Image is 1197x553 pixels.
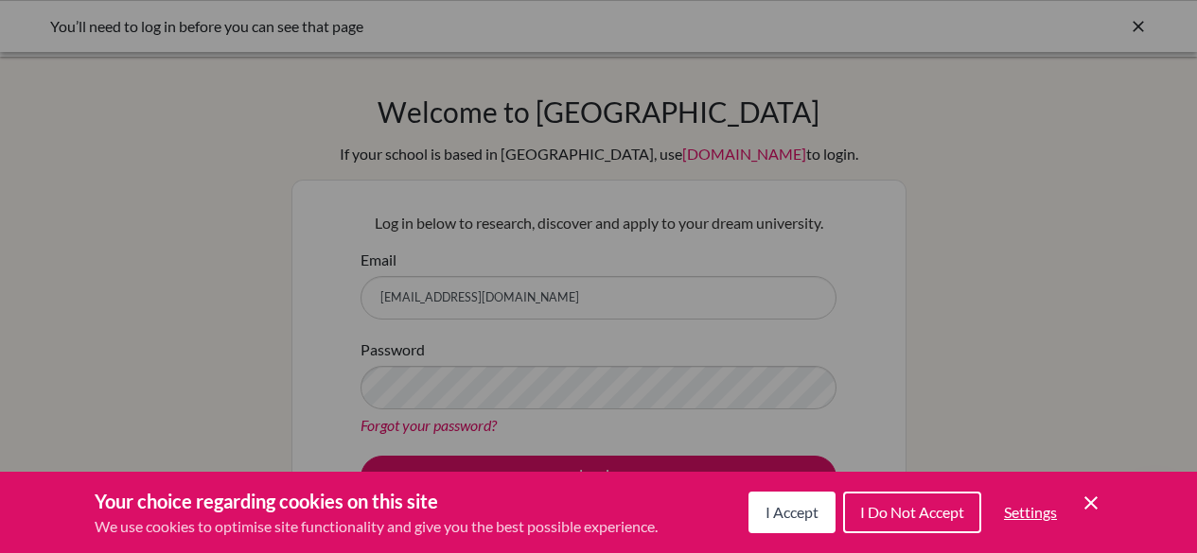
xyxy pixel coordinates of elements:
[766,503,819,521] span: I Accept
[989,493,1072,531] button: Settings
[748,492,836,533] button: I Accept
[95,487,658,515] h3: Your choice regarding cookies on this site
[843,492,981,533] button: I Do Not Accept
[1080,492,1102,514] button: Save and close
[95,515,658,538] p: We use cookies to optimise site functionality and give you the best possible experience.
[860,503,964,521] span: I Do Not Accept
[1004,503,1057,521] span: Settings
